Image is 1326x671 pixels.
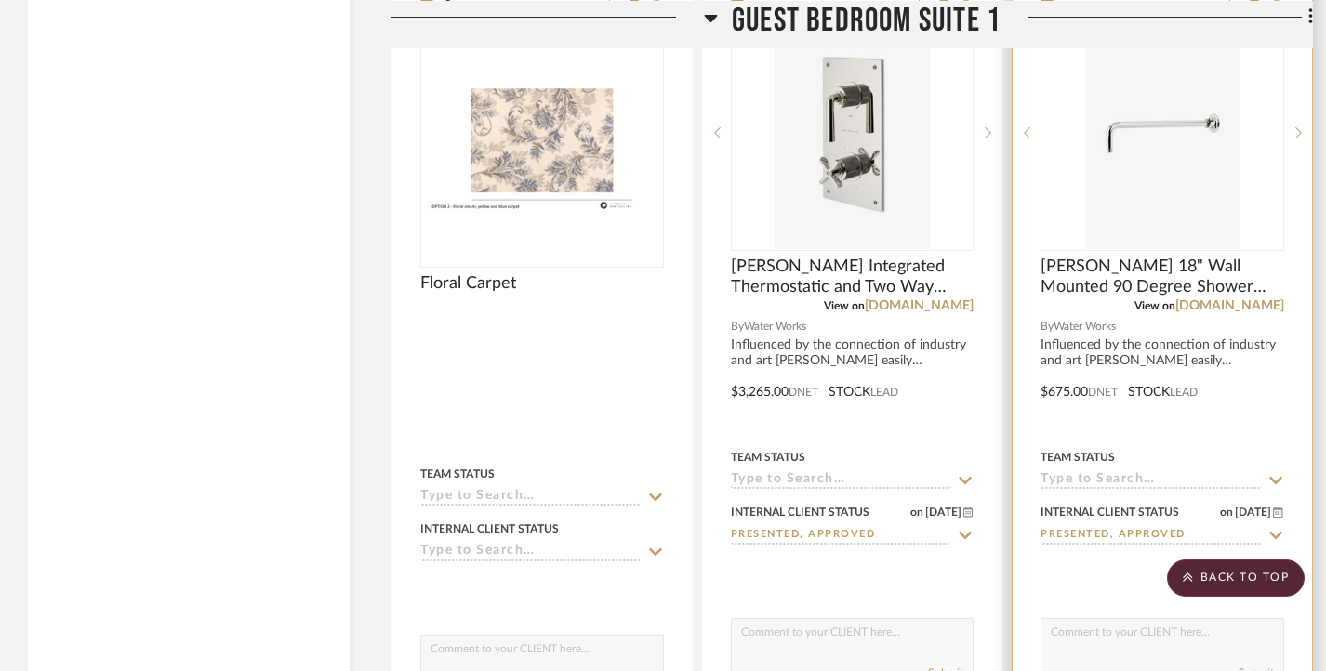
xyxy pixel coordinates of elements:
span: [DATE] [1233,506,1273,519]
span: By [1041,318,1054,335]
input: Type to Search… [1041,472,1262,490]
div: Team Status [1041,449,1115,466]
span: View on [824,300,865,311]
div: 0 [1041,16,1283,250]
img: Henry 18" Wall Mounted 90 Degree Shower Arm with Flange [1085,17,1240,249]
img: Henry Integrated Thermostatic and Two Way Diverter Trim with Coin Edge Cross and Lever Handles [775,17,929,249]
span: on [1220,507,1233,518]
a: [DOMAIN_NAME] [865,299,974,312]
div: Internal Client Status [1041,504,1179,520]
span: [PERSON_NAME] Integrated Thermostatic and Two Way Diverter Trim with Coin Edge Cross and Lever Ha... [731,257,975,297]
input: Type to Search… [1041,527,1262,545]
input: Type to Search… [731,527,952,545]
span: on [910,507,923,518]
div: Team Status [420,466,495,482]
input: Type to Search… [420,544,642,561]
span: Water Works [1054,318,1116,335]
img: Floral Carpet [422,82,662,217]
span: [PERSON_NAME] 18" Wall Mounted 90 Degree Shower Arm with Flange [1041,257,1284,297]
span: View on [1134,300,1175,311]
span: Floral Carpet [420,273,516,294]
a: [DOMAIN_NAME] [1175,299,1284,312]
span: Water Works [744,318,806,335]
scroll-to-top-button: BACK TO TOP [1167,559,1305,597]
input: Type to Search… [420,489,642,507]
span: By [731,318,744,335]
div: Internal Client Status [731,504,869,520]
input: Type to Search… [731,472,952,490]
span: [DATE] [923,506,963,519]
div: Internal Client Status [420,520,559,537]
div: Team Status [731,449,805,466]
